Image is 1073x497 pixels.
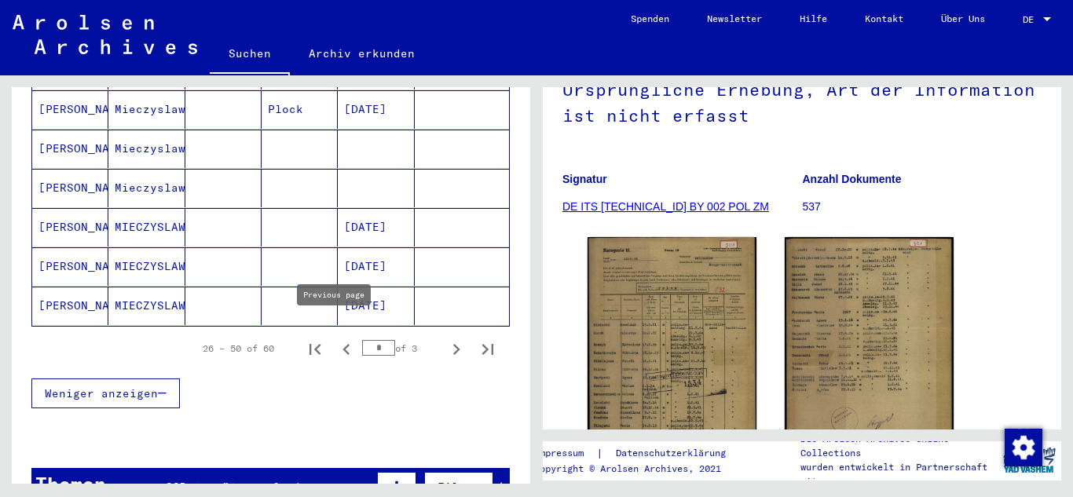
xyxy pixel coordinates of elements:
[31,378,180,408] button: Weniger anzeigen
[203,342,274,356] div: 26 – 50 of 60
[441,333,472,364] button: Next page
[338,90,414,129] mat-cell: [DATE]
[32,287,108,325] mat-cell: [PERSON_NAME]
[803,173,902,185] b: Anzahl Dokumente
[534,445,596,462] a: Impressum
[108,130,185,168] mat-cell: Mieczyslaw
[32,90,108,129] mat-cell: [PERSON_NAME]
[1000,440,1059,480] img: yv_logo.png
[108,208,185,247] mat-cell: MIECZYSLAW
[108,90,185,129] mat-cell: Mieczyslaw
[588,237,756,470] img: 001.jpg
[338,208,414,247] mat-cell: [DATE]
[108,169,185,207] mat-cell: Mieczyslaw
[32,208,108,247] mat-cell: [PERSON_NAME]
[562,173,607,185] b: Signatur
[562,200,769,213] a: DE ITS [TECHNICAL_ID] BY 002 POL ZM
[1023,14,1040,25] span: DE
[338,287,414,325] mat-cell: [DATE]
[800,432,997,460] p: Die Arolsen Archives Online-Collections
[603,445,745,462] a: Datenschutzerklärung
[108,247,185,286] mat-cell: MIECZYSLAW
[290,35,434,72] a: Archiv erkunden
[32,247,108,286] mat-cell: [PERSON_NAME]
[362,341,441,356] div: of 3
[166,480,180,494] span: 22
[32,130,108,168] mat-cell: [PERSON_NAME]
[472,333,504,364] button: Last page
[331,333,362,364] button: Previous page
[338,247,414,286] mat-cell: [DATE]
[180,480,314,494] span: Datensätze gefunden
[534,462,745,476] p: Copyright © Arolsen Archives, 2021
[534,445,745,462] div: |
[299,333,331,364] button: First page
[438,480,480,494] span: Filter
[562,53,1042,148] h1: Ursprüngliche Erhebung, Art der Information ist nicht erfasst
[800,460,997,488] p: wurden entwickelt in Partnerschaft mit
[13,15,197,54] img: Arolsen_neg.svg
[108,287,185,325] mat-cell: MIECZYSLAW
[785,237,954,470] img: 002.jpg
[803,199,1042,215] p: 537
[1005,429,1042,466] img: Zustimmung ändern
[210,35,290,75] a: Suchen
[32,169,108,207] mat-cell: [PERSON_NAME]
[45,386,158,400] span: Weniger anzeigen
[262,90,338,129] mat-cell: Plock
